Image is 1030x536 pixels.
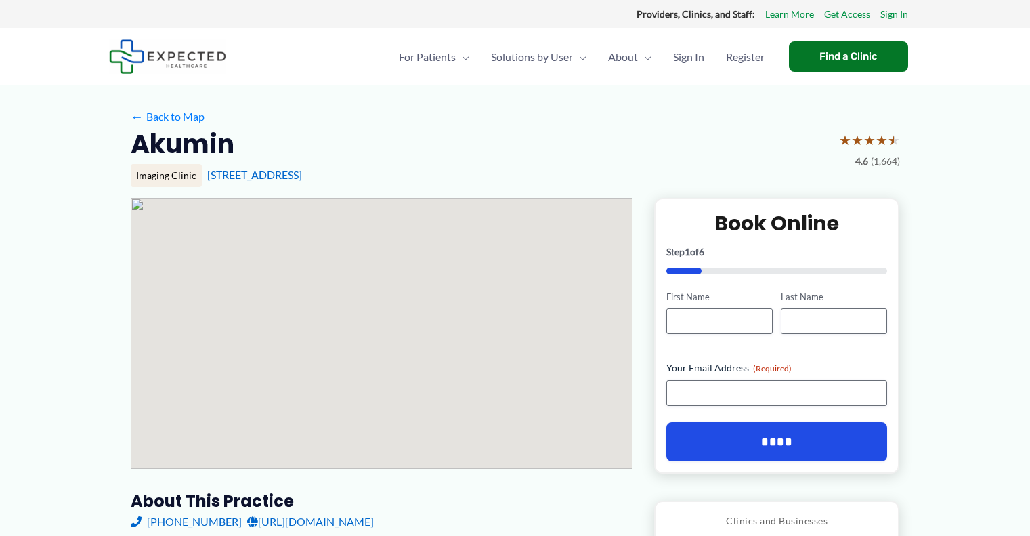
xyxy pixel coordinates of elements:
[597,33,662,81] a: AboutMenu Toggle
[715,33,775,81] a: Register
[388,33,480,81] a: For PatientsMenu Toggle
[131,127,234,161] h2: Akumin
[753,363,792,373] span: (Required)
[388,33,775,81] nav: Primary Site Navigation
[491,33,573,81] span: Solutions by User
[666,361,888,375] label: Your Email Address
[789,41,908,72] a: Find a Clinic
[573,33,586,81] span: Menu Toggle
[131,110,144,123] span: ←
[399,33,456,81] span: For Patients
[131,512,242,532] a: [PHONE_NUMBER]
[876,127,888,152] span: ★
[666,210,888,236] h2: Book Online
[131,491,632,512] h3: About this practice
[726,33,765,81] span: Register
[456,33,469,81] span: Menu Toggle
[863,127,876,152] span: ★
[880,5,908,23] a: Sign In
[638,33,651,81] span: Menu Toggle
[637,8,755,20] strong: Providers, Clinics, and Staff:
[662,33,715,81] a: Sign In
[871,152,900,170] span: (1,664)
[765,5,814,23] a: Learn More
[699,246,704,257] span: 6
[207,168,302,181] a: [STREET_ADDRESS]
[824,5,870,23] a: Get Access
[131,106,205,127] a: ←Back to Map
[888,127,900,152] span: ★
[109,39,226,74] img: Expected Healthcare Logo - side, dark font, small
[247,512,374,532] a: [URL][DOMAIN_NAME]
[131,164,202,187] div: Imaging Clinic
[673,33,704,81] span: Sign In
[666,291,773,304] label: First Name
[839,127,851,152] span: ★
[685,246,690,257] span: 1
[608,33,638,81] span: About
[781,291,887,304] label: Last Name
[666,512,888,530] p: Clinics and Businesses
[855,152,868,170] span: 4.6
[480,33,597,81] a: Solutions by UserMenu Toggle
[851,127,863,152] span: ★
[666,247,888,257] p: Step of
